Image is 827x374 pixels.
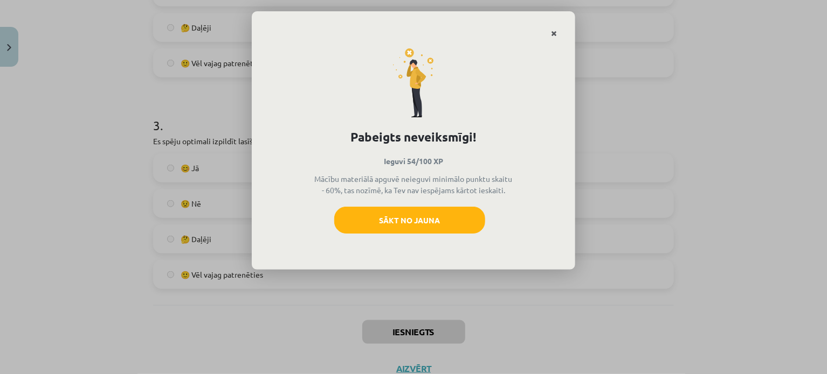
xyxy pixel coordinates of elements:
a: Close [545,23,563,44]
button: Sākt no jauna [334,207,485,234]
p: Ieguvi 54/100 XP [270,156,557,167]
h1: Pabeigts neveiksmīgi! [270,128,557,146]
p: Mācību materiālā apguvē neieguvi minimālo punktu skaitu - 60%, tas nozīmē, ka Tev nav iespējams k... [313,173,514,196]
img: fail-icon-2dff40cce496c8bbe20d0877b3080013ff8af6d729d7a6e6bb932d91c467ac91.svg [393,48,434,117]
